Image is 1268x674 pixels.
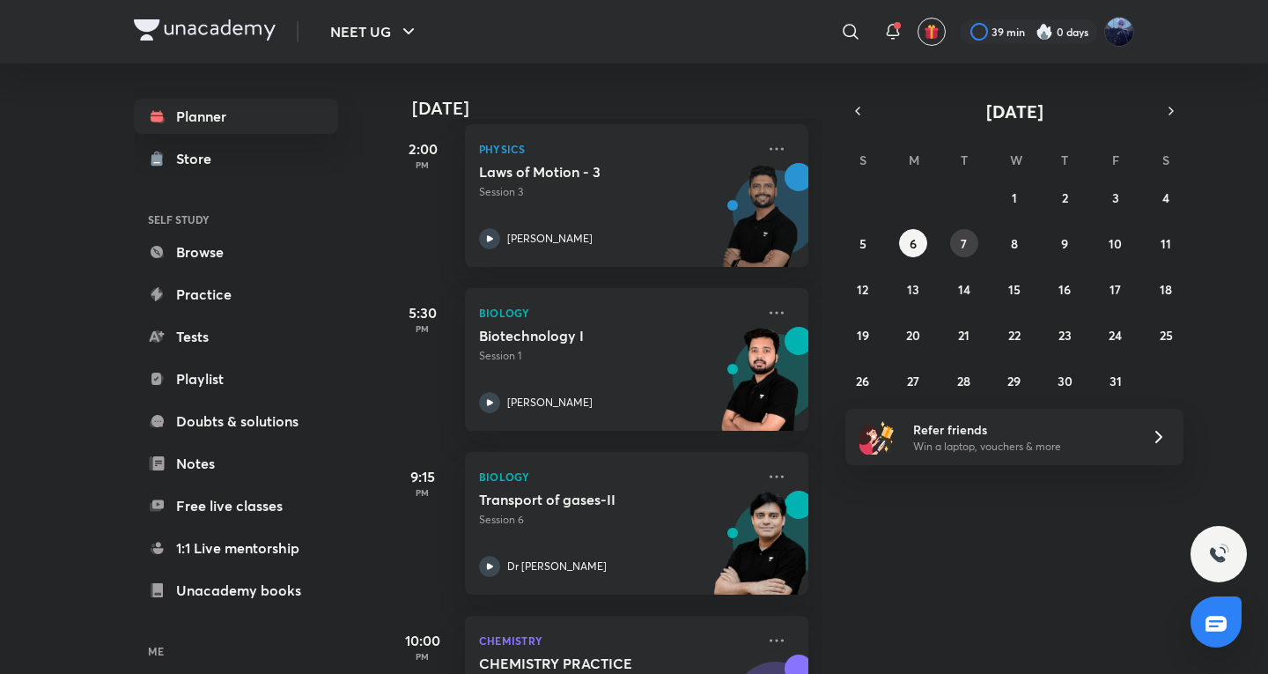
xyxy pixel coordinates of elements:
a: Practice [134,277,338,312]
button: October 19, 2025 [849,321,877,349]
p: [PERSON_NAME] [507,395,593,411]
p: Session 1 [479,348,756,364]
button: October 28, 2025 [950,367,978,395]
img: streak [1036,23,1053,41]
abbr: October 17, 2025 [1109,281,1121,298]
button: October 7, 2025 [950,229,978,257]
abbr: October 20, 2025 [906,327,920,344]
abbr: October 3, 2025 [1112,189,1119,206]
button: October 24, 2025 [1102,321,1130,349]
button: October 18, 2025 [1152,275,1180,303]
abbr: October 26, 2025 [856,373,869,389]
abbr: October 2, 2025 [1062,189,1068,206]
h5: Biotechnology I [479,327,698,344]
h6: SELF STUDY [134,204,338,234]
p: Biology [479,302,756,323]
button: October 6, 2025 [899,229,927,257]
button: October 4, 2025 [1152,183,1180,211]
button: October 5, 2025 [849,229,877,257]
button: avatar [918,18,946,46]
button: October 1, 2025 [1000,183,1028,211]
img: unacademy [711,163,808,285]
button: October 27, 2025 [899,367,927,395]
abbr: Sunday [859,152,866,168]
abbr: Friday [1112,152,1119,168]
abbr: October 8, 2025 [1011,235,1018,252]
abbr: October 4, 2025 [1162,189,1169,206]
a: Browse [134,234,338,270]
abbr: October 15, 2025 [1008,281,1021,298]
img: Kushagra Singh [1104,17,1134,47]
abbr: October 12, 2025 [857,281,868,298]
button: October 15, 2025 [1000,275,1028,303]
button: October 25, 2025 [1152,321,1180,349]
abbr: October 16, 2025 [1058,281,1071,298]
h5: 2:00 [387,138,458,159]
span: [DATE] [986,100,1043,123]
abbr: October 10, 2025 [1109,235,1122,252]
h5: 9:15 [387,466,458,487]
a: 1:1 Live mentorship [134,530,338,566]
abbr: October 1, 2025 [1012,189,1017,206]
p: Session 6 [479,512,756,528]
abbr: Tuesday [961,152,968,168]
h5: Laws of Motion - 3 [479,163,698,181]
abbr: October 25, 2025 [1160,327,1173,344]
a: Doubts & solutions [134,404,338,439]
abbr: October 28, 2025 [957,373,970,389]
button: October 23, 2025 [1051,321,1079,349]
button: October 16, 2025 [1051,275,1079,303]
abbr: October 22, 2025 [1008,327,1021,344]
p: PM [387,487,458,498]
div: Store [176,148,222,169]
img: referral [859,419,895,455]
h5: Transport of gases-II [479,491,698,508]
p: [PERSON_NAME] [507,231,593,247]
img: Company Logo [134,19,276,41]
a: Unacademy books [134,573,338,608]
abbr: Wednesday [1010,152,1022,168]
abbr: Monday [909,152,919,168]
button: October 11, 2025 [1152,229,1180,257]
button: October 20, 2025 [899,321,927,349]
button: October 17, 2025 [1102,275,1130,303]
p: Chemistry [479,630,756,651]
a: Company Logo [134,19,276,45]
button: October 29, 2025 [1000,367,1028,395]
abbr: October 29, 2025 [1007,373,1021,389]
p: Session 3 [479,184,756,200]
button: October 14, 2025 [950,275,978,303]
abbr: October 6, 2025 [910,235,917,252]
a: Notes [134,446,338,481]
a: Store [134,141,338,176]
a: Free live classes [134,488,338,523]
img: unacademy [711,491,808,612]
button: October 10, 2025 [1102,229,1130,257]
p: Biology [479,466,756,487]
button: October 21, 2025 [950,321,978,349]
button: NEET UG [320,14,430,49]
h4: [DATE] [412,98,826,119]
abbr: October 30, 2025 [1058,373,1073,389]
abbr: October 18, 2025 [1160,281,1172,298]
abbr: October 27, 2025 [907,373,919,389]
img: avatar [924,24,940,40]
button: October 3, 2025 [1102,183,1130,211]
button: October 22, 2025 [1000,321,1028,349]
a: Planner [134,99,338,134]
p: Win a laptop, vouchers & more [913,439,1130,455]
img: unacademy [711,327,808,448]
a: Tests [134,319,338,354]
abbr: October 31, 2025 [1109,373,1122,389]
abbr: October 14, 2025 [958,281,970,298]
p: Dr [PERSON_NAME] [507,559,607,574]
abbr: October 13, 2025 [907,281,919,298]
abbr: Thursday [1061,152,1068,168]
abbr: October 9, 2025 [1061,235,1068,252]
button: October 31, 2025 [1102,367,1130,395]
h6: Refer friends [913,420,1130,439]
abbr: October 11, 2025 [1161,235,1171,252]
button: October 12, 2025 [849,275,877,303]
button: October 13, 2025 [899,275,927,303]
p: PM [387,323,458,334]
